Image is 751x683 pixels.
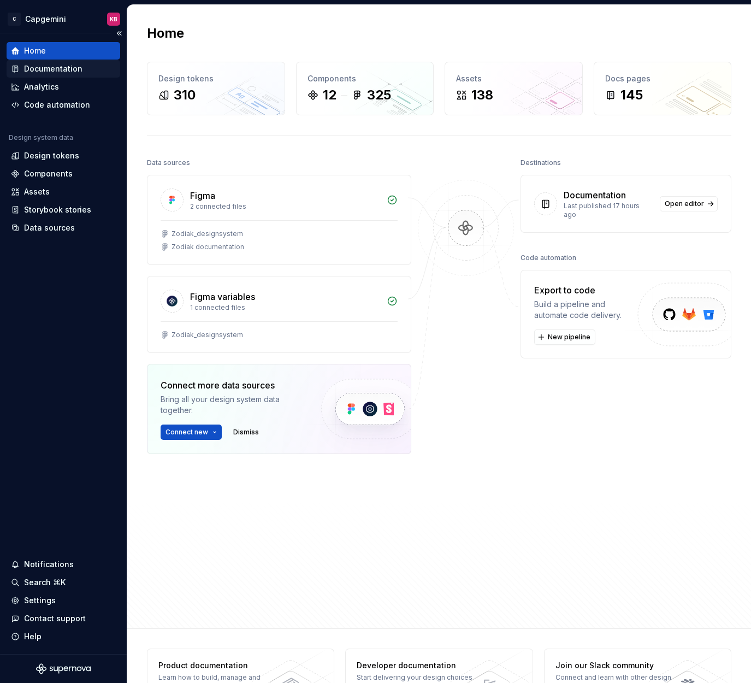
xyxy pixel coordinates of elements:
[7,219,120,237] a: Data sources
[456,73,571,84] div: Assets
[521,155,561,170] div: Destinations
[7,42,120,60] a: Home
[7,628,120,645] button: Help
[158,73,274,84] div: Design tokens
[24,168,73,179] div: Components
[7,147,120,164] a: Design tokens
[24,204,91,215] div: Storybook stories
[471,86,493,104] div: 138
[7,610,120,627] button: Contact support
[7,96,120,114] a: Code automation
[445,62,583,115] a: Assets138
[7,78,120,96] a: Analytics
[147,25,184,42] h2: Home
[190,202,380,211] div: 2 connected files
[147,276,411,353] a: Figma variables1 connected filesZodiak_designsystem
[7,165,120,182] a: Components
[158,660,276,671] div: Product documentation
[24,81,59,92] div: Analytics
[161,394,303,416] div: Bring all your design system data together.
[172,331,243,339] div: Zodiak_designsystem
[24,222,75,233] div: Data sources
[24,150,79,161] div: Design tokens
[7,592,120,609] a: Settings
[111,26,127,41] button: Collapse sidebar
[564,189,626,202] div: Documentation
[172,243,244,251] div: Zodiak documentation
[147,62,285,115] a: Design tokens310
[190,189,215,202] div: Figma
[36,663,91,674] svg: Supernova Logo
[548,333,590,341] span: New pipeline
[24,613,86,624] div: Contact support
[233,428,259,437] span: Dismiss
[605,73,720,84] div: Docs pages
[24,577,66,588] div: Search ⌘K
[521,250,576,266] div: Code automation
[308,73,423,84] div: Components
[147,155,190,170] div: Data sources
[2,7,125,31] button: CCapgeminiKB
[190,290,255,303] div: Figma variables
[24,595,56,606] div: Settings
[161,379,303,392] div: Connect more data sources
[323,86,336,104] div: 12
[7,556,120,573] button: Notifications
[534,284,639,297] div: Export to code
[24,631,42,642] div: Help
[165,428,208,437] span: Connect new
[7,183,120,201] a: Assets
[172,229,243,238] div: Zodiak_designsystem
[24,99,90,110] div: Code automation
[24,45,46,56] div: Home
[24,559,74,570] div: Notifications
[7,201,120,219] a: Storybook stories
[190,303,380,312] div: 1 connected files
[367,86,391,104] div: 325
[564,202,653,219] div: Last published 17 hours ago
[665,199,704,208] span: Open editor
[25,14,66,25] div: Capgemini
[296,62,434,115] a: Components12325
[110,15,117,23] div: KB
[7,60,120,78] a: Documentation
[228,425,264,440] button: Dismiss
[161,425,222,440] button: Connect new
[8,13,21,26] div: C
[357,660,475,671] div: Developer documentation
[660,196,718,211] a: Open editor
[7,574,120,591] button: Search ⌘K
[147,175,411,265] a: Figma2 connected filesZodiak_designsystemZodiak documentation
[24,63,82,74] div: Documentation
[174,86,196,104] div: 310
[555,660,673,671] div: Join our Slack community
[594,62,732,115] a: Docs pages145
[24,186,50,197] div: Assets
[9,133,73,142] div: Design system data
[534,329,595,345] button: New pipeline
[620,86,643,104] div: 145
[534,299,639,321] div: Build a pipeline and automate code delivery.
